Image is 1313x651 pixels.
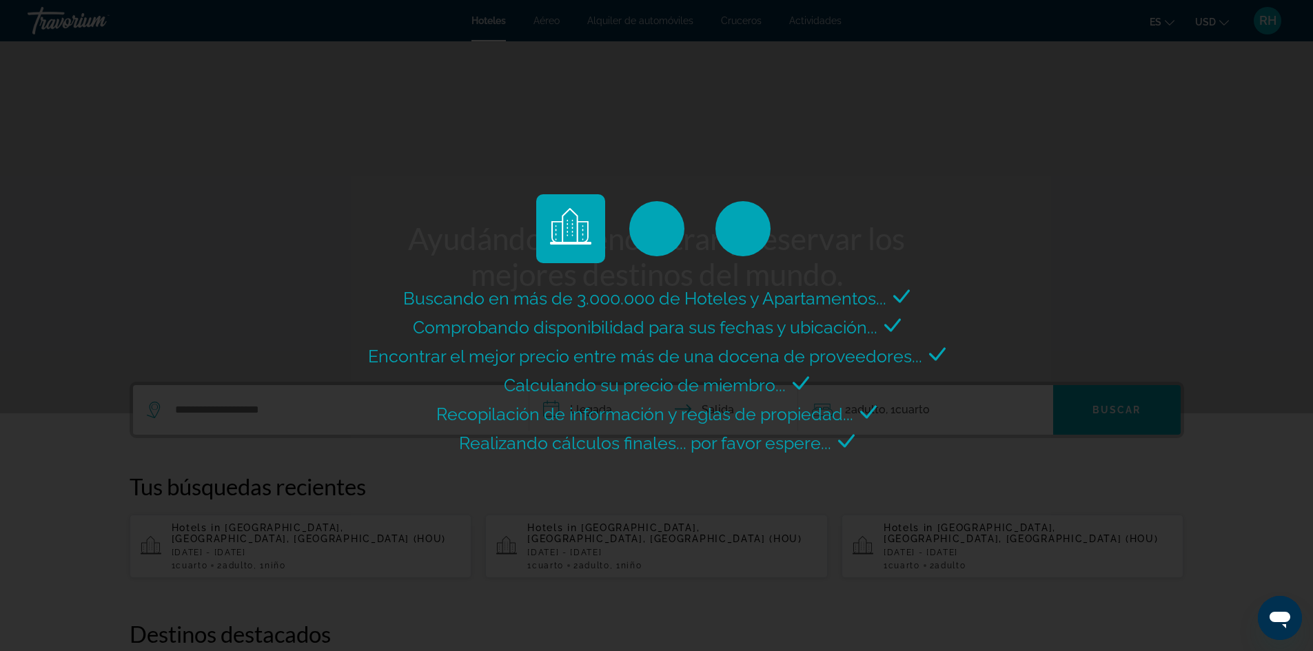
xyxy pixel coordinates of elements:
[403,288,886,309] span: Buscando en más de 3.000.000 de Hoteles y Apartamentos...
[368,346,922,366] span: Encontrar el mejor precio entre más de una docena de proveedores...
[1258,596,1302,640] iframe: Button to launch messaging window
[413,317,877,338] span: Comprobando disponibilidad para sus fechas y ubicación...
[436,404,853,424] span: Recopilación de información y reglas de propiedad...
[459,433,831,453] span: Realizando cálculos finales... por favor espere...
[504,375,786,395] span: Calculando su precio de miembro...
